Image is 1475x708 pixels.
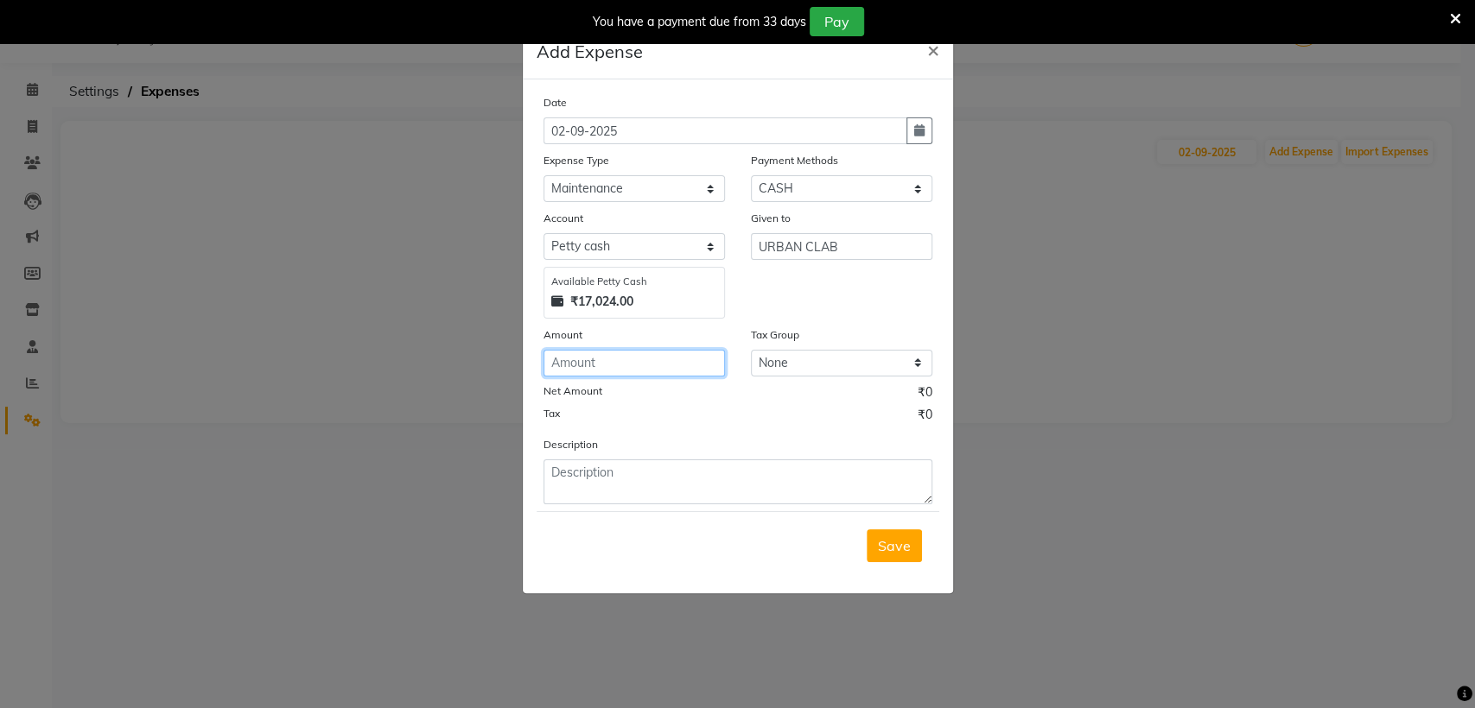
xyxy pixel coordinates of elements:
label: Tax Group [751,327,799,343]
button: Save [867,529,922,562]
span: ₹0 [918,406,932,428]
h5: Add Expense [537,39,643,65]
label: Net Amount [544,383,602,399]
label: Expense Type [544,153,609,168]
label: Date [544,95,567,111]
strong: ₹17,024.00 [570,293,633,311]
button: Close [913,25,953,73]
span: ₹0 [918,383,932,406]
label: Tax [544,406,560,421]
label: Account [544,211,583,226]
label: Payment Methods [751,153,838,168]
input: Given to [751,233,932,260]
input: Amount [544,350,725,376]
label: Description [544,437,598,452]
div: Available Petty Cash [551,275,717,289]
label: Given to [751,211,791,226]
label: Amount [544,327,582,343]
button: Pay [810,7,864,36]
div: You have a payment due from 33 days [593,13,806,31]
span: Save [878,537,911,554]
span: × [927,36,939,62]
